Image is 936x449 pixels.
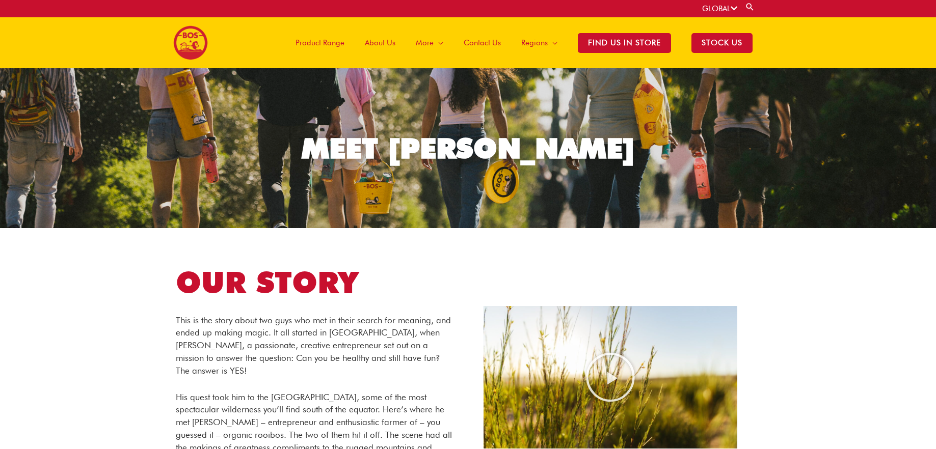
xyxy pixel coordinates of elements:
span: Regions [521,27,548,58]
h1: OUR STORY [176,262,453,304]
a: Regions [511,17,568,68]
a: GLOBAL [702,4,737,13]
a: Search button [745,2,755,12]
span: STOCK US [691,33,753,53]
p: This is the story about two guys who met in their search for meaning, and ended up making magic. ... [176,314,453,377]
div: MEET [PERSON_NAME] [302,134,635,162]
nav: Site Navigation [278,17,763,68]
a: More [406,17,453,68]
img: BOS logo finals-200px [173,25,208,60]
span: Product Range [296,27,344,58]
a: Find Us in Store [568,17,681,68]
a: STOCK US [681,17,763,68]
span: Find Us in Store [578,33,671,53]
span: About Us [365,27,395,58]
a: Product Range [285,17,355,68]
a: About Us [355,17,406,68]
a: Contact Us [453,17,511,68]
div: Play Video [585,352,636,403]
span: More [416,27,434,58]
span: Contact Us [464,27,501,58]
